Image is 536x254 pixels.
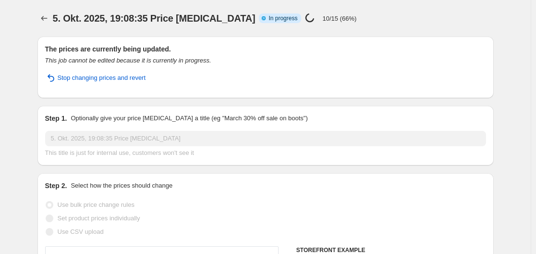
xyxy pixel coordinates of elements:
span: Use bulk price change rules [58,201,134,208]
h6: STOREFRONT EXAMPLE [296,246,486,254]
p: Optionally give your price [MEDICAL_DATA] a title (eg "March 30% off sale on boots") [71,114,307,123]
h2: Step 1. [45,114,67,123]
h2: Step 2. [45,181,67,190]
span: Set product prices individually [58,215,140,222]
button: Price change jobs [37,12,51,25]
input: 30% off holiday sale [45,131,486,146]
p: 10/15 (66%) [322,15,356,22]
button: Stop changing prices and revert [39,70,152,86]
span: In progress [268,14,297,22]
span: Stop changing prices and revert [58,73,146,83]
span: Use CSV upload [58,228,104,235]
span: This title is just for internal use, customers won't see it [45,149,194,156]
span: 5. Okt. 2025, 19:08:35 Price [MEDICAL_DATA] [53,13,256,24]
p: Select how the prices should change [71,181,172,190]
h2: The prices are currently being updated. [45,44,486,54]
i: This job cannot be edited because it is currently in progress. [45,57,211,64]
